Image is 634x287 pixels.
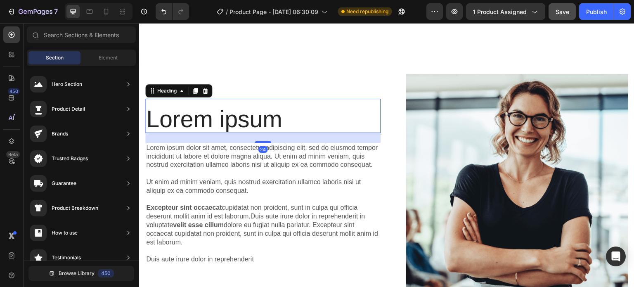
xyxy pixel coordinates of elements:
iframe: Design area [139,23,634,287]
button: Browse Library450 [28,266,134,281]
div: Beta [6,151,20,158]
button: Publish [579,3,614,20]
div: 450 [8,88,20,95]
div: Publish [586,7,607,16]
button: 7 [3,3,62,20]
span: Element [99,54,118,62]
div: Open Intercom Messenger [606,247,626,266]
span: Need republishing [346,8,388,15]
div: Undo/Redo [156,3,189,20]
div: Brands [52,130,68,138]
span: / [226,7,228,16]
span: Save [556,8,569,15]
div: Product Breakdown [52,204,98,212]
span: Section [46,54,64,62]
div: How to use [52,229,78,237]
p: 7 [54,7,58,17]
div: Testimonials [52,254,81,262]
div: Hero Section [52,80,82,88]
div: Trusted Badges [52,154,88,163]
button: 1 product assigned [466,3,545,20]
span: Product Page - [DATE] 06:30:09 [229,7,318,16]
div: Product Detail [52,105,85,113]
span: Browse Library [59,270,95,277]
div: 450 [98,269,114,278]
img: 432750572815254551-045f6fd4-ba45-46a8-90d8-3054f707b295.png [267,51,489,273]
span: 1 product assigned [473,7,527,16]
div: Guarantee [52,179,76,187]
input: Search Sections & Elements [27,26,136,43]
button: Save [549,3,576,20]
